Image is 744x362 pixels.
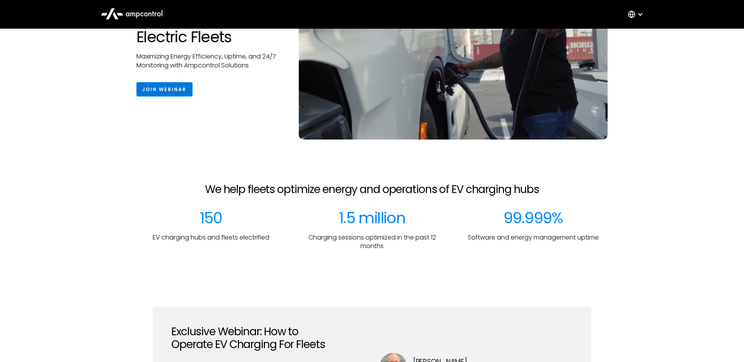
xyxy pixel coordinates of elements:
[153,233,269,242] p: EV charging hubs and fleets electrified
[136,82,193,97] a: Join Webinar
[339,209,405,227] div: 1.5 million
[205,183,539,196] h2: We help fleets optimize energy and operations of EV charging hubs
[298,233,446,251] p: Charging sessions optimized in the past 12 months
[136,9,283,46] h1: One Platform for Electric Fleets
[200,209,222,227] div: 150
[503,209,563,227] div: 99.999%
[171,325,364,351] h2: Exclusive Webinar: How to Operate EV Charging For Fleets
[136,52,283,70] p: Maximizing Energy Efficiency, Uptime, and 24/7 Monitoring with Ampcontrol Solutions
[468,233,599,242] p: Software and energy management uptime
